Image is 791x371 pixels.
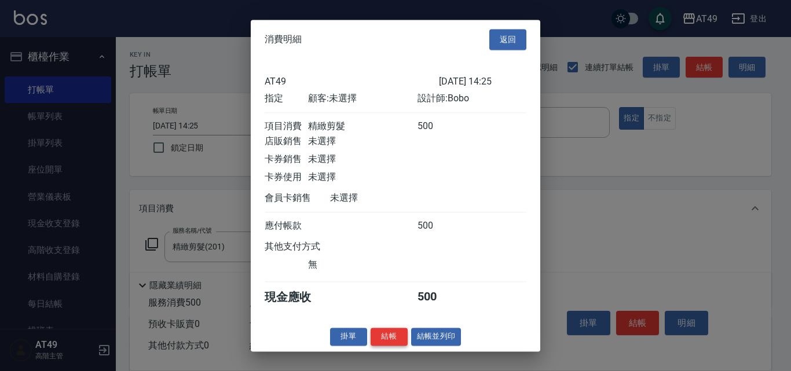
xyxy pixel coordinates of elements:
div: 店販銷售 [265,135,308,148]
div: 500 [418,289,461,305]
div: 卡券銷售 [265,153,308,166]
div: 500 [418,220,461,232]
button: 結帳並列印 [411,328,462,346]
button: 返回 [489,29,526,50]
button: 掛單 [330,328,367,346]
span: 消費明細 [265,34,302,45]
div: 指定 [265,93,308,105]
div: 設計師: Bobo [418,93,526,105]
div: 應付帳款 [265,220,308,232]
div: 未選擇 [308,135,417,148]
div: 未選擇 [330,192,439,204]
div: 會員卡銷售 [265,192,330,204]
button: 結帳 [371,328,408,346]
div: 未選擇 [308,153,417,166]
div: 現金應收 [265,289,330,305]
div: 其他支付方式 [265,241,352,253]
div: AT49 [265,76,439,87]
div: 顧客: 未選擇 [308,93,417,105]
div: 未選擇 [308,171,417,183]
div: 無 [308,259,417,271]
div: [DATE] 14:25 [439,76,526,87]
div: 500 [418,120,461,133]
div: 精緻剪髮 [308,120,417,133]
div: 項目消費 [265,120,308,133]
div: 卡券使用 [265,171,308,183]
